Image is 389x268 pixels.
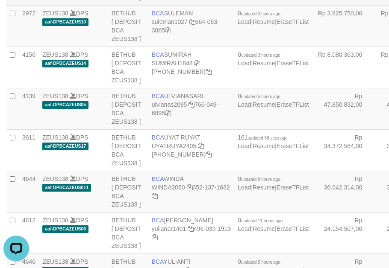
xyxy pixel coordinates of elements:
a: Copy ulvianas2095 to clipboard [189,101,194,108]
a: EraseTFList [277,101,309,108]
td: BETHUB [ DEPOSIT BCA ZEUS138 ] [108,88,148,129]
span: updated 3 hours ago [241,12,280,16]
td: DPS [39,212,108,253]
span: updated 8 hours ago [241,177,280,182]
a: Load [238,60,251,67]
a: EraseTFList [277,60,309,67]
a: ZEUS138 [42,217,68,224]
td: Rp 36.042.314,00 [312,171,375,212]
a: ZEUS138 [42,51,68,58]
a: Resume [253,184,275,191]
td: DPS [39,47,108,88]
td: Rp 24.154.507,00 [312,212,375,253]
td: Rp 47.850.832,00 [312,88,375,129]
span: | | [238,217,309,232]
span: BCA [152,51,164,58]
a: Copy WINDA2060 to clipboard [187,184,193,191]
button: Open LiveChat chat widget [3,3,29,29]
a: suleman1027 [152,18,188,25]
td: BETHUB [ DEPOSIT BCA ZEUS138 ] [108,171,148,212]
td: [PERSON_NAME] 496-039-1913 [148,212,234,253]
a: EraseTFList [277,18,309,25]
a: Load [238,143,251,149]
span: 0 [238,258,280,265]
td: SULEMAN 664-063-3865 [148,5,234,47]
a: Copy SUMIRAH1848 to clipboard [194,60,200,67]
td: BETHUB [ DEPOSIT BCA ZEUS138 ] [108,47,148,88]
span: | | [238,134,309,149]
span: | | [238,175,309,191]
td: 4812 [19,212,39,253]
td: BETHUB [ DEPOSIT BCA ZEUS138 ] [108,5,148,47]
span: BCA [152,258,164,265]
td: 4156 [19,47,39,88]
span: 0 [238,93,280,99]
span: aaf-DPBCAZEUS011 [42,184,91,191]
span: | | [238,10,309,25]
span: BCA [152,10,164,17]
a: Resume [253,18,275,25]
td: DPS [39,88,108,129]
span: aaf-DPBCAZEUS17 [42,143,88,150]
td: Rp 8.080.363,00 [312,47,375,88]
a: Resume [253,143,275,149]
a: ZEUS138 [42,258,68,265]
span: updated 5 hours ago [241,94,280,99]
a: Load [238,225,251,232]
a: Resume [253,101,275,108]
a: ulvianas2095 [152,101,187,108]
span: 0 [238,51,280,58]
a: UYATRUYA2405 [152,143,196,149]
td: 4139 [19,88,39,129]
span: BCA [152,93,164,99]
span: 0 [238,10,280,17]
td: BETHUB [ DEPOSIT BCA ZEUS138 ] [108,212,148,253]
a: EraseTFList [277,143,309,149]
a: ZEUS138 [42,175,68,182]
a: Load [238,184,251,191]
a: Copy yulianar1401 to clipboard [188,225,194,232]
td: UYAT RUYAT [PHONE_NUMBER] [148,129,234,171]
td: DPS [39,171,108,212]
a: Resume [253,60,275,67]
a: Copy 3521371682 to clipboard [152,192,158,199]
span: aaf-DPBCAZEUS10 [42,18,88,26]
a: Load [238,18,251,25]
span: aaf-DPBCAZEUS14 [42,60,88,67]
a: Copy suleman1027 to clipboard [189,18,195,25]
a: yulianar1401 [152,225,186,232]
a: Copy 4062304107 to clipboard [206,151,212,158]
td: DPS [39,5,108,47]
span: updated 58 secs ago [248,136,288,140]
span: BCA [152,175,164,182]
a: SUMIRAH1848 [152,60,193,67]
span: | | [238,51,309,67]
span: updated 3 hours ago [241,53,280,58]
td: SUMIRAH [PHONE_NUMBER] [148,47,234,88]
span: 0 [238,217,283,224]
a: ZEUS138 [42,134,68,141]
td: ULVIANASARI 766-049-6895 [148,88,234,129]
a: WINDA2060 [152,184,185,191]
a: ZEUS138 [42,10,68,17]
span: aaf-DPBCAZEUS05 [42,101,88,108]
td: WINDA 352-137-1682 [148,171,234,212]
a: Resume [253,225,275,232]
a: Load [238,101,251,108]
span: BCA [152,217,164,224]
td: 4644 [19,171,39,212]
a: EraseTFList [277,184,309,191]
span: aaf-DPBCAZEUS06 [42,225,88,233]
span: 0 [238,175,280,182]
td: 3611 [19,129,39,171]
span: updated 11 hours ago [241,218,283,223]
td: DPS [39,129,108,171]
a: Copy 7660496895 to clipboard [165,110,171,117]
td: Rp 3.825.750,00 [312,5,375,47]
span: | | [238,93,309,108]
td: Rp 34.372.584,00 [312,129,375,171]
span: BCA [152,134,164,141]
a: Copy 6640633865 to clipboard [165,27,171,34]
span: updated 5 hours ago [241,260,280,265]
a: Copy 4960391913 to clipboard [152,234,158,241]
